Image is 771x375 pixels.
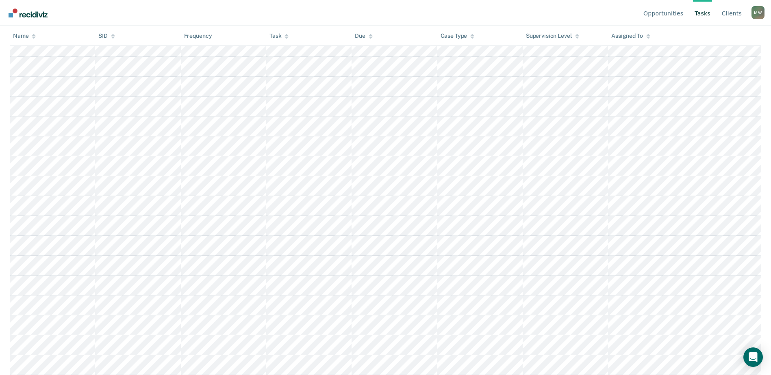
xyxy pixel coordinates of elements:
[13,32,36,39] div: Name
[751,6,764,19] button: Profile dropdown button
[355,32,373,39] div: Due
[184,32,212,39] div: Frequency
[526,32,579,39] div: Supervision Level
[743,347,763,367] div: Open Intercom Messenger
[98,32,115,39] div: SID
[611,32,650,39] div: Assigned To
[751,6,764,19] div: M W
[441,32,475,39] div: Case Type
[9,9,48,17] img: Recidiviz
[269,32,289,39] div: Task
